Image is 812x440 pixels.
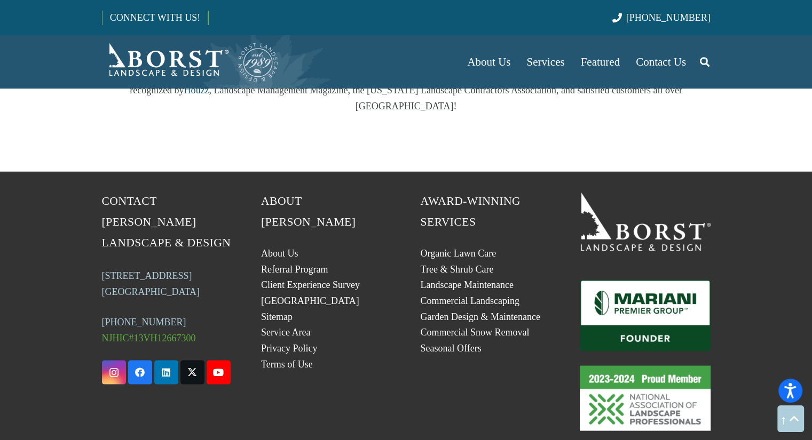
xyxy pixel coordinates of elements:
a: [PHONE_NUMBER] [612,12,710,23]
a: Mariani_Badge_Full_Founder [580,280,711,351]
a: Borst-Logo [102,41,279,83]
a: X [180,361,204,385]
span: NJHIC#13VH12667300 [102,333,196,343]
a: Instagram [102,361,126,385]
a: Tree & Shrub Care [421,264,494,275]
a: Organic Lawn Care [421,248,496,259]
a: Featured [573,35,628,89]
a: Landscape Maintenance [421,279,514,290]
a: Facebook [128,361,152,385]
a: Search [694,49,715,75]
a: 19BorstLandscape_Logo_W [580,191,711,251]
a: Privacy Policy [261,343,318,354]
a: Referral Program [261,264,328,275]
span: Services [526,55,564,68]
span: Featured [581,55,620,68]
a: Garden Design & Maintenance [421,311,540,322]
a: Terms of Use [261,359,313,370]
a: 23-24_Proud_Member_logo [580,366,711,431]
span: Award-Winning Services [421,195,521,228]
a: Services [518,35,572,89]
span: Contact [PERSON_NAME] Landscape & Design [102,195,231,249]
a: CONNECT WITH US! [103,5,208,30]
a: [STREET_ADDRESS][GEOGRAPHIC_DATA] [102,270,200,297]
span: About [PERSON_NAME] [261,195,356,228]
a: Sitemap [261,311,293,322]
span: Contact Us [636,55,686,68]
a: About Us [459,35,518,89]
a: YouTube [207,361,231,385]
a: LinkedIn [154,361,178,385]
a: Service Area [261,327,310,338]
a: Commercial Landscaping [421,295,519,306]
a: Seasonal Offers [421,343,482,354]
a: About Us [261,248,298,259]
a: [GEOGRAPHIC_DATA] [261,295,359,306]
a: Commercial Snow Removal [421,327,530,338]
a: [PHONE_NUMBER] [102,317,186,327]
a: Back to top [777,405,804,432]
span: About Us [467,55,510,68]
a: Houzz [184,85,209,95]
a: Client Experience Survey [261,279,360,290]
span: [PHONE_NUMBER] [626,12,711,23]
a: Contact Us [628,35,694,89]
